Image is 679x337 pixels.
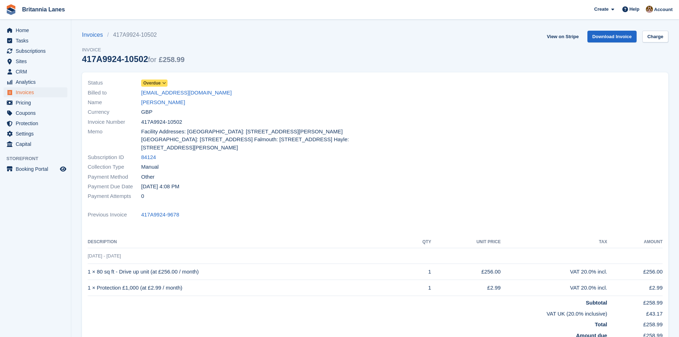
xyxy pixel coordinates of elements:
span: Help [629,6,639,13]
a: [PERSON_NAME] [141,98,185,107]
span: Capital [16,139,58,149]
strong: Total [595,321,607,327]
span: Invoice Number [88,118,141,126]
td: £256.00 [607,264,663,280]
span: Booking Portal [16,164,58,174]
a: menu [4,87,67,97]
th: Unit Price [431,236,501,248]
td: £43.17 [607,307,663,318]
span: Create [594,6,608,13]
td: £258.99 [607,318,663,329]
img: stora-icon-8386f47178a22dfd0bd8f6a31ec36ba5ce8667c1dd55bd0f319d3a0aa187defe.svg [6,4,16,15]
time: 2025-08-02 15:08:41 UTC [141,183,179,191]
a: Preview store [59,165,67,173]
a: menu [4,164,67,174]
span: Subscriptions [16,46,58,56]
a: menu [4,139,67,149]
a: menu [4,56,67,66]
span: Account [654,6,673,13]
span: Sites [16,56,58,66]
span: Coupons [16,108,58,118]
a: Overdue [141,79,168,87]
span: Analytics [16,77,58,87]
a: menu [4,77,67,87]
a: menu [4,25,67,35]
span: [DATE] - [DATE] [88,253,121,259]
a: menu [4,118,67,128]
a: menu [4,46,67,56]
td: £2.99 [607,280,663,296]
a: Download Invoice [587,31,637,42]
span: Currency [88,108,141,116]
span: Settings [16,129,58,139]
td: VAT UK (20.0% inclusive) [88,307,607,318]
a: View on Stripe [544,31,581,42]
td: 1 × 80 sq ft - Drive up unit (at £256.00 / month) [88,264,406,280]
a: menu [4,129,67,139]
span: Tasks [16,36,58,46]
span: Invoices [16,87,58,97]
span: for [148,56,156,63]
span: Payment Attempts [88,192,141,200]
td: £256.00 [431,264,501,280]
span: Payment Method [88,173,141,181]
a: Charge [642,31,668,42]
td: £2.99 [431,280,501,296]
a: Invoices [82,31,107,39]
span: GBP [141,108,153,116]
strong: Subtotal [586,300,607,306]
a: 84124 [141,153,156,162]
a: [EMAIL_ADDRESS][DOMAIN_NAME] [141,89,232,97]
td: 1 × Protection £1,000 (at £2.99 / month) [88,280,406,296]
a: Britannia Lanes [19,4,68,15]
th: Description [88,236,406,248]
span: Manual [141,163,159,171]
a: 417A9924-9678 [141,211,179,219]
span: Pricing [16,98,58,108]
span: Collection Type [88,163,141,171]
span: Status [88,79,141,87]
div: VAT 20.0% incl. [501,284,607,292]
span: Invoice [82,46,185,53]
span: 0 [141,192,144,200]
a: menu [4,36,67,46]
span: Overdue [143,80,161,86]
td: 1 [406,264,431,280]
th: Tax [501,236,607,248]
td: £258.99 [607,296,663,307]
td: 1 [406,280,431,296]
a: menu [4,108,67,118]
span: CRM [16,67,58,77]
span: 417A9924-10502 [141,118,182,126]
div: VAT 20.0% incl. [501,268,607,276]
span: Name [88,98,141,107]
span: Storefront [6,155,71,162]
nav: breadcrumbs [82,31,185,39]
span: Subscription ID [88,153,141,162]
span: £258.99 [159,56,185,63]
span: Protection [16,118,58,128]
span: Billed to [88,89,141,97]
img: Admin [646,6,653,13]
span: Home [16,25,58,35]
span: Facility Addresses: [GEOGRAPHIC_DATA]: [STREET_ADDRESS][PERSON_NAME] [GEOGRAPHIC_DATA]: [STREET_A... [141,128,371,152]
span: Other [141,173,155,181]
th: QTY [406,236,431,248]
span: Previous Invoice [88,211,141,219]
span: Payment Due Date [88,183,141,191]
a: menu [4,98,67,108]
th: Amount [607,236,663,248]
span: Memo [88,128,141,152]
a: menu [4,67,67,77]
div: 417A9924-10502 [82,54,185,64]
